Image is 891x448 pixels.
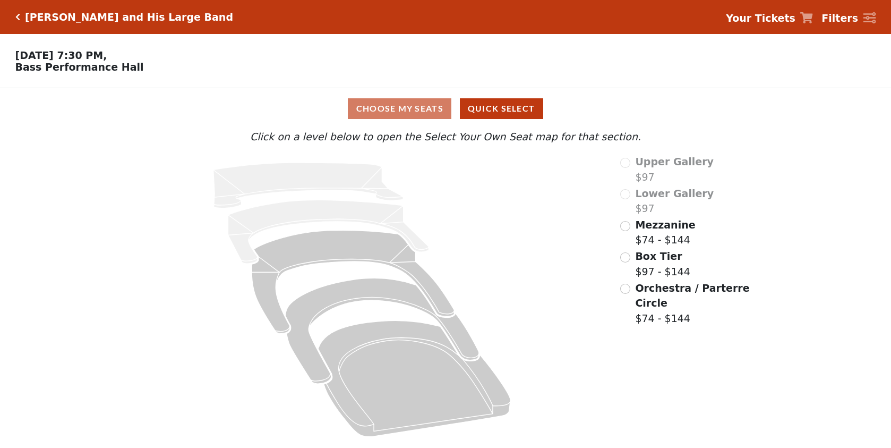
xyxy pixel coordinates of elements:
h5: [PERSON_NAME] and His Large Band [25,11,233,23]
a: Click here to go back to filters [15,13,20,21]
a: Filters [821,11,876,26]
strong: Filters [821,12,858,24]
span: Lower Gallery [635,188,714,199]
a: Your Tickets [726,11,813,26]
path: Lower Gallery - Seats Available: 0 [228,200,429,264]
p: Click on a level below to open the Select Your Own Seat map for that section. [119,129,772,145]
label: $74 - $144 [635,281,751,326]
label: $74 - $144 [635,217,695,248]
button: Quick Select [460,98,543,119]
span: Mezzanine [635,219,695,231]
span: Orchestra / Parterre Circle [635,282,749,309]
span: Upper Gallery [635,156,714,167]
label: $97 - $144 [635,249,690,279]
strong: Your Tickets [726,12,795,24]
label: $97 [635,154,714,184]
label: $97 [635,186,714,216]
path: Orchestra / Parterre Circle - Seats Available: 32 [318,321,510,437]
path: Upper Gallery - Seats Available: 0 [213,163,404,208]
span: Box Tier [635,250,682,262]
